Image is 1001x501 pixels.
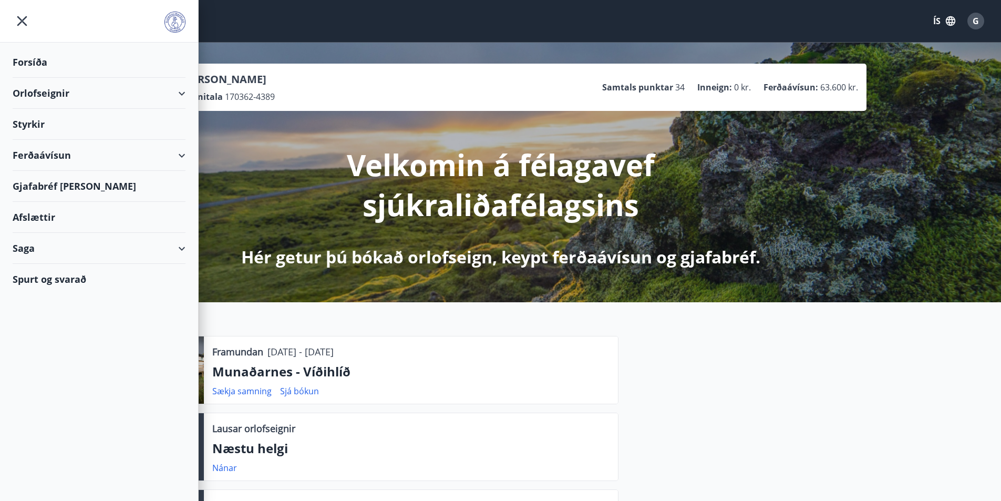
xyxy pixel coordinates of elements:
span: 170362-4389 [225,91,275,103]
span: 34 [675,81,685,93]
p: Velkomin á félagavef sjúkraliðafélagsins [223,145,778,224]
p: Framundan [212,345,263,359]
span: 63.600 kr. [820,81,858,93]
p: Ferðaávísun : [763,81,818,93]
button: menu [13,12,32,30]
div: Saga [13,233,185,264]
a: Sjá bókun [280,385,319,397]
p: Inneign : [697,81,732,93]
span: G [973,15,979,27]
div: Ferðaávísun [13,140,185,171]
div: Orlofseignir [13,78,185,109]
p: [PERSON_NAME] [181,72,275,87]
div: Spurt og svarað [13,264,185,294]
a: Sækja samning [212,385,272,397]
span: 0 kr. [734,81,751,93]
button: ÍS [927,12,961,30]
p: Hér getur þú bókað orlofseign, keypt ferðaávísun og gjafabréf. [241,246,760,269]
p: Samtals punktar [602,81,673,93]
div: Afslættir [13,202,185,233]
p: Kennitala [181,91,223,103]
div: Forsíða [13,47,185,78]
p: [DATE] - [DATE] [267,345,334,359]
button: G [963,8,988,34]
a: Nánar [212,462,237,474]
p: Næstu helgi [212,439,610,457]
p: Munaðarnes - Víðihlíð [212,363,610,381]
div: Styrkir [13,109,185,140]
img: union_logo [164,12,185,33]
div: Gjafabréf [PERSON_NAME] [13,171,185,202]
p: Lausar orlofseignir [212,422,295,435]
